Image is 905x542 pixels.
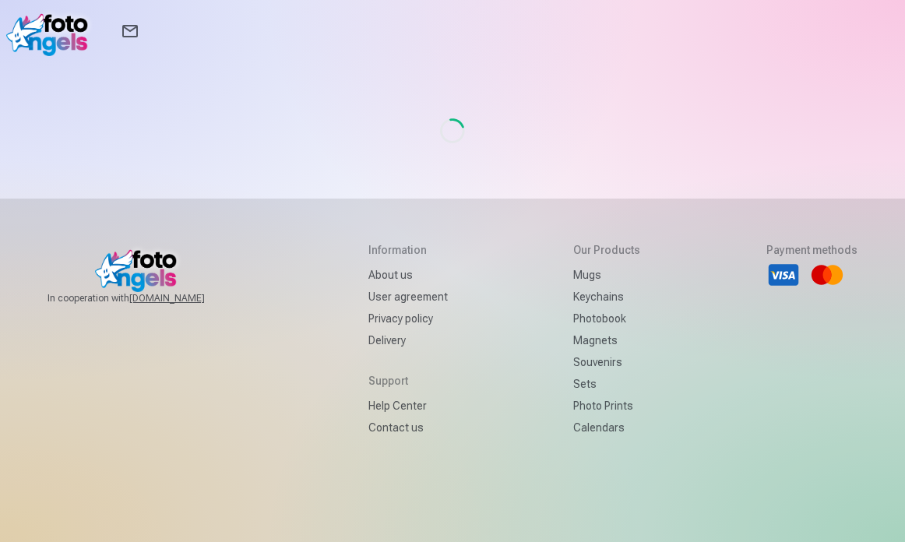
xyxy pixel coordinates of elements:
[129,292,242,304] a: [DOMAIN_NAME]
[573,308,640,329] a: Photobook
[766,258,801,292] li: Visa
[573,351,640,373] a: Souvenirs
[368,242,448,258] h5: Information
[766,242,857,258] h5: Payment methods
[573,395,640,417] a: Photo prints
[368,373,448,389] h5: Support
[573,242,640,258] h5: Our products
[573,264,640,286] a: Mugs
[368,329,448,351] a: Delivery
[368,308,448,329] a: Privacy policy
[368,286,448,308] a: User agreement
[368,417,448,438] a: Contact us
[6,6,96,56] img: /fa2
[810,258,844,292] li: Mastercard
[573,417,640,438] a: Calendars
[573,329,640,351] a: Magnets
[368,395,448,417] a: Help Center
[368,264,448,286] a: About us
[573,286,640,308] a: Keychains
[573,373,640,395] a: Sets
[48,292,242,304] span: In cooperation with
